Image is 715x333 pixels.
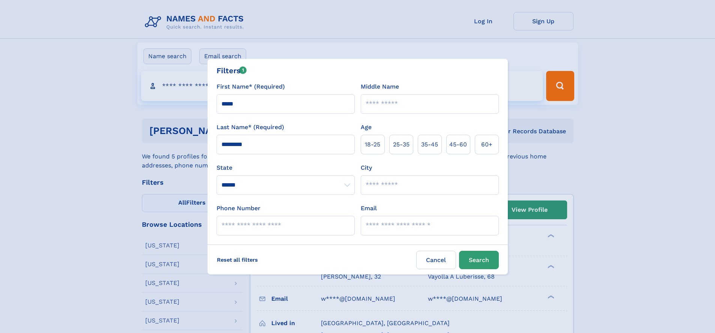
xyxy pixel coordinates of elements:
label: Age [361,123,372,132]
span: 25‑35 [393,140,409,149]
label: Last Name* (Required) [217,123,284,132]
label: Cancel [416,251,456,269]
span: 60+ [481,140,492,149]
span: 35‑45 [421,140,438,149]
label: Reset all filters [212,251,263,269]
label: Phone Number [217,204,260,213]
label: Middle Name [361,82,399,91]
label: State [217,163,355,172]
label: First Name* (Required) [217,82,285,91]
label: Email [361,204,377,213]
span: 18‑25 [365,140,380,149]
button: Search [459,251,499,269]
span: 45‑60 [449,140,467,149]
label: City [361,163,372,172]
div: Filters [217,65,247,76]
